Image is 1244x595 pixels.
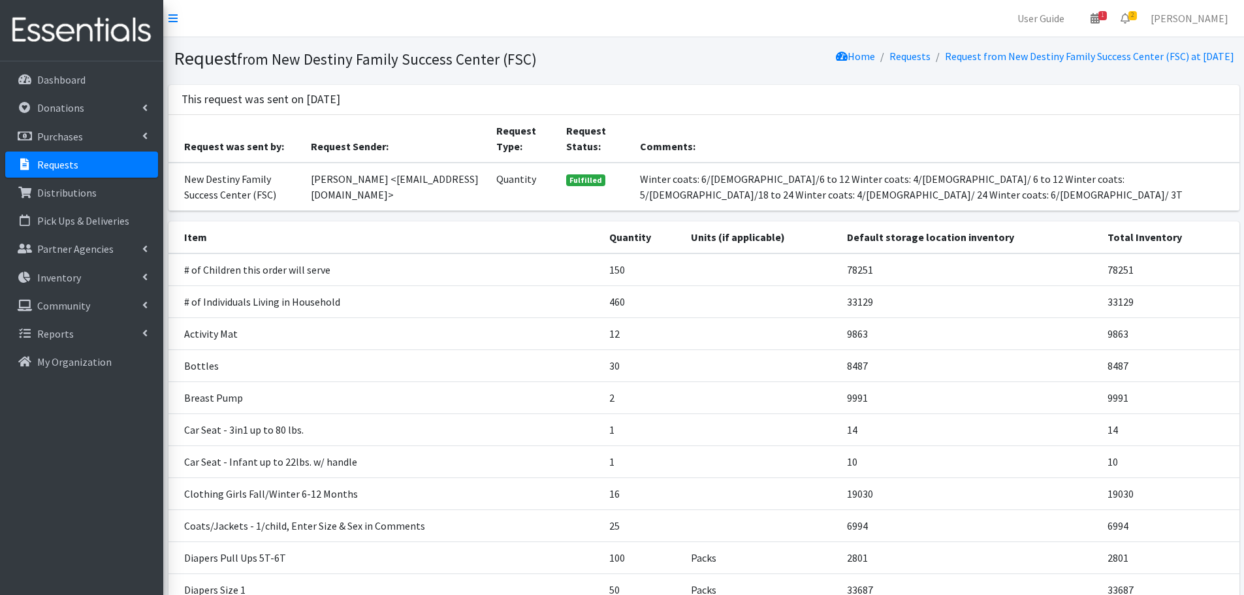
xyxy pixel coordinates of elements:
[5,208,158,234] a: Pick Ups & Deliveries
[5,293,158,319] a: Community
[632,115,1239,163] th: Comments:
[37,271,81,284] p: Inventory
[5,265,158,291] a: Inventory
[839,381,1100,413] td: 9991
[839,349,1100,381] td: 8487
[168,221,601,253] th: Item
[303,163,489,211] td: [PERSON_NAME] <[EMAIL_ADDRESS][DOMAIN_NAME]>
[5,152,158,178] a: Requests
[836,50,875,63] a: Home
[1140,5,1239,31] a: [PERSON_NAME]
[5,8,158,52] img: HumanEssentials
[683,221,839,253] th: Units (if applicable)
[839,541,1100,573] td: 2801
[303,115,489,163] th: Request Sender:
[168,381,601,413] td: Breast Pump
[1100,253,1239,286] td: 78251
[839,445,1100,477] td: 10
[168,477,601,509] td: Clothing Girls Fall/Winter 6-12 Months
[1100,477,1239,509] td: 19030
[168,163,303,211] td: New Destiny Family Success Center (FSC)
[488,163,558,211] td: Quantity
[174,47,699,70] h1: Request
[168,115,303,163] th: Request was sent by:
[1098,11,1107,20] span: 1
[37,327,74,340] p: Reports
[839,477,1100,509] td: 19030
[601,509,683,541] td: 25
[168,285,601,317] td: # of Individuals Living in Household
[5,180,158,206] a: Distributions
[1100,317,1239,349] td: 9863
[1100,285,1239,317] td: 33129
[1100,349,1239,381] td: 8487
[566,174,605,186] span: Fulfilled
[839,509,1100,541] td: 6994
[168,253,601,286] td: # of Children this order will serve
[1128,11,1137,20] span: 2
[168,317,601,349] td: Activity Mat
[37,242,114,255] p: Partner Agencies
[168,413,601,445] td: Car Seat - 3in1 up to 80 lbs.
[945,50,1234,63] a: Request from New Destiny Family Success Center (FSC) at [DATE]
[5,123,158,150] a: Purchases
[1110,5,1140,31] a: 2
[601,541,683,573] td: 100
[601,349,683,381] td: 30
[37,186,97,199] p: Distributions
[1100,541,1239,573] td: 2801
[5,349,158,375] a: My Organization
[601,221,683,253] th: Quantity
[1100,221,1239,253] th: Total Inventory
[839,221,1100,253] th: Default storage location inventory
[37,101,84,114] p: Donations
[1080,5,1110,31] a: 1
[37,355,112,368] p: My Organization
[5,236,158,262] a: Partner Agencies
[1007,5,1075,31] a: User Guide
[1100,413,1239,445] td: 14
[889,50,931,63] a: Requests
[37,130,83,143] p: Purchases
[601,253,683,286] td: 150
[37,214,129,227] p: Pick Ups & Deliveries
[683,541,839,573] td: Packs
[839,253,1100,286] td: 78251
[1100,509,1239,541] td: 6994
[168,445,601,477] td: Car Seat - Infant up to 22lbs. w/ handle
[601,445,683,477] td: 1
[37,158,78,171] p: Requests
[168,509,601,541] td: Coats/Jackets - 1/child, Enter Size & Sex in Comments
[1100,381,1239,413] td: 9991
[37,299,90,312] p: Community
[632,163,1239,211] td: Winter coats: 6/[DEMOGRAPHIC_DATA]/6 to 12 Winter coats: 4/[DEMOGRAPHIC_DATA]/ 6 to 12 Winter coa...
[5,321,158,347] a: Reports
[1100,445,1239,477] td: 10
[168,349,601,381] td: Bottles
[601,381,683,413] td: 2
[5,95,158,121] a: Donations
[839,413,1100,445] td: 14
[558,115,632,163] th: Request Status:
[237,50,537,69] small: from New Destiny Family Success Center (FSC)
[601,317,683,349] td: 12
[488,115,558,163] th: Request Type:
[601,477,683,509] td: 16
[839,317,1100,349] td: 9863
[37,73,86,86] p: Dashboard
[5,67,158,93] a: Dashboard
[168,541,601,573] td: Diapers Pull Ups 5T-6T
[839,285,1100,317] td: 33129
[601,285,683,317] td: 460
[601,413,683,445] td: 1
[182,93,340,106] h3: This request was sent on [DATE]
